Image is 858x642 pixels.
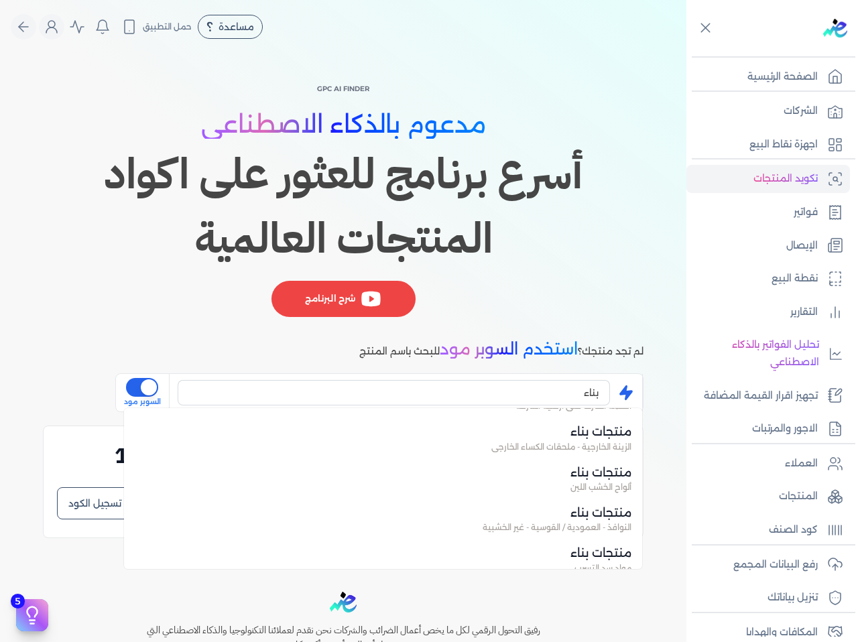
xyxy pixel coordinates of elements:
button: تسجيل الكود [57,487,133,519]
span: مواد سد التسرب [151,562,631,574]
a: فواتير [686,198,850,227]
a: الإيصال [686,232,850,260]
button: حمل التطبيق [118,15,195,38]
p: الاجور والمرتبات [752,420,818,438]
p: كود الصنف [769,521,818,539]
span: ألواح الخشب اللين [151,481,631,493]
span: مدعوم بالذكاء الاصطناعي [201,109,486,139]
p: المكافات والهدايا [746,624,818,641]
span: حمل التطبيق [143,21,192,33]
p: الشركات [784,103,818,120]
p: لم تجد منتجك؟ للبحث باسم المنتج [359,340,643,361]
h2: 10000616 [57,440,273,482]
p: العملاء [785,455,818,472]
a: الشركات [686,97,850,125]
a: نقطة البيع [686,265,850,293]
p: تنزيل بياناتك [768,589,818,606]
p: الصفحة الرئيسية [747,68,818,86]
a: المنتجات [686,483,850,511]
span: منتجات بناء [151,464,631,481]
p: المنتجات [779,488,818,505]
span: 5 [11,594,25,608]
p: فواتير [794,204,818,221]
span: مساعدة [219,22,254,31]
a: تكويد المنتجات [686,165,850,193]
p: اجهزة نقاط البيع [749,136,818,153]
div: مساعدة [198,15,263,39]
p: نقطة البيع [772,270,818,287]
a: تحليل الفواتير بالذكاء الاصطناعي [686,331,850,376]
a: العملاء [686,450,850,478]
span: استخدم السوبر مود [440,339,578,359]
a: اجهزة نقاط البيع [686,131,850,159]
button: 5 [16,599,48,631]
span: منتجات بناء [151,504,631,521]
span: منتجات بناء [151,544,631,562]
p: GPC AI Finder [43,80,643,98]
input: ادخل علي الاقل اول ثلاتة احرف واختر من النتائج [178,380,610,405]
p: تحليل الفواتير بالذكاء الاصطناعي [693,336,819,371]
p: تكويد المنتجات [753,170,818,188]
a: تنزيل بياناتك [686,584,850,612]
a: تجهيز اقرار القيمة المضافة [686,382,850,410]
div: شرح البرنامج [271,281,415,317]
img: logo [823,19,847,38]
a: التقارير [686,298,850,326]
h1: أسرع برنامج للعثور على اكواد المنتجات العالمية [43,142,643,271]
span: السوبر مود [124,397,161,407]
img: logo [330,592,357,613]
span: النوافذ - العمودية / القوسية - غير الخشبية [151,521,631,533]
p: الإيصال [786,237,818,255]
span: الزينة الخارجية - ملحقات الكساء الخارجي [151,441,631,453]
p: التقارير [790,304,818,321]
p: رفع البيانات المجمع [733,556,818,574]
span: منتجات بناء [151,423,631,440]
a: رفع البيانات المجمع [686,551,850,579]
a: الاجور والمرتبات [686,415,850,443]
a: الصفحة الرئيسية [686,63,850,91]
p: تجهيز اقرار القيمة المضافة [704,387,818,405]
a: كود الصنف [686,516,850,544]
